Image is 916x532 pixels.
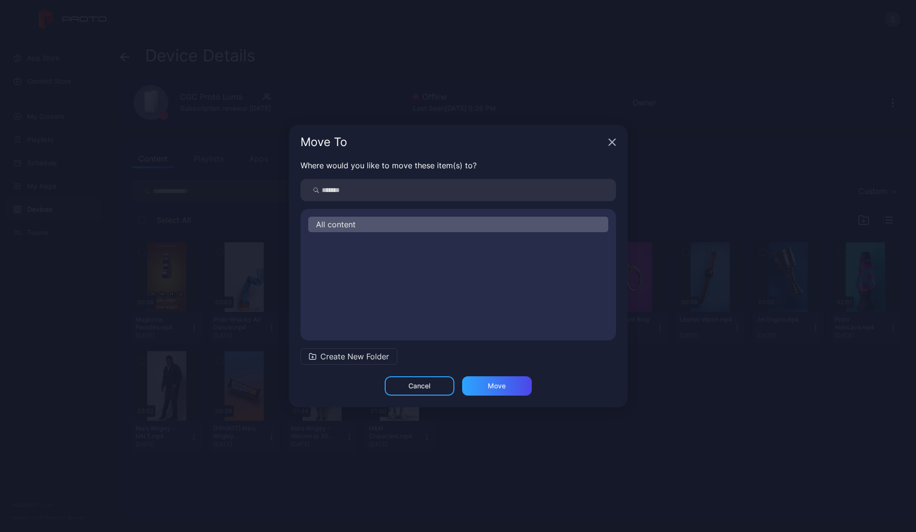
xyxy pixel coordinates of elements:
[300,348,397,365] button: Create New Folder
[488,382,506,390] div: Move
[320,351,389,362] span: Create New Folder
[385,376,454,396] button: Cancel
[408,382,430,390] div: Cancel
[300,160,616,171] p: Where would you like to move these item(s) to?
[462,376,532,396] button: Move
[316,219,356,230] span: All content
[300,136,604,148] div: Move To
